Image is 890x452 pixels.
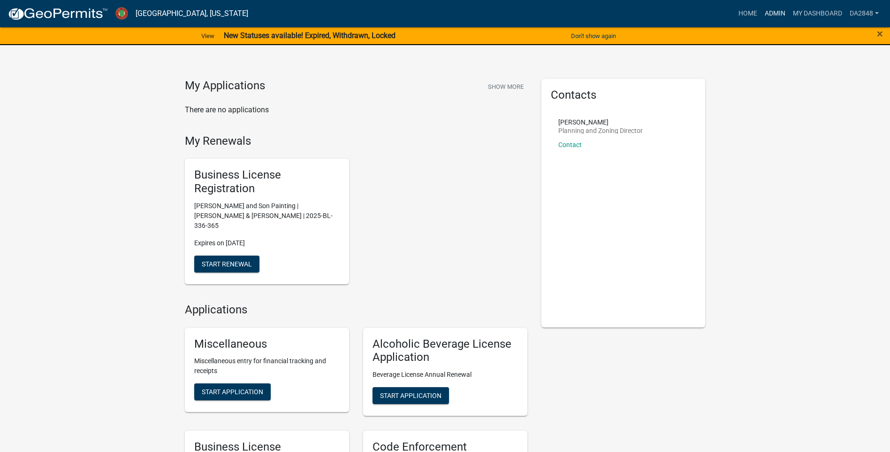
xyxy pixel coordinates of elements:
a: [GEOGRAPHIC_DATA], [US_STATE] [136,6,248,22]
strong: New Statuses available! Expired, Withdrawn, Locked [224,31,396,40]
h4: Applications [185,303,527,317]
p: Planning and Zoning Director [558,127,643,134]
span: Start Renewal [202,260,252,267]
a: Home [735,5,761,23]
a: da2848 [846,5,882,23]
p: There are no applications [185,104,527,116]
p: [PERSON_NAME] and Son Painting | [PERSON_NAME] & [PERSON_NAME] | 2025-BL-336-365 [194,201,340,231]
p: Miscellaneous entry for financial tracking and receipts [194,356,340,376]
a: View [198,28,218,44]
a: Admin [761,5,789,23]
h5: Alcoholic Beverage License Application [373,337,518,365]
p: [PERSON_NAME] [558,119,643,125]
h5: Business License Registration [194,168,340,195]
button: Don't show again [567,28,620,44]
h5: Contacts [551,88,696,102]
h5: Miscellaneous [194,337,340,351]
button: Start Renewal [194,256,259,273]
span: Start Application [202,388,263,396]
button: Start Application [194,383,271,400]
h4: My Renewals [185,134,527,148]
button: Close [877,28,883,39]
p: Expires on [DATE] [194,238,340,248]
span: × [877,27,883,40]
h4: My Applications [185,79,265,93]
button: Show More [484,79,527,94]
a: Contact [558,141,582,148]
img: Jasper County, Georgia [115,7,128,20]
p: Beverage License Annual Renewal [373,370,518,380]
a: My Dashboard [789,5,846,23]
span: Start Application [380,392,441,399]
wm-registration-list-section: My Renewals [185,134,527,292]
button: Start Application [373,387,449,404]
